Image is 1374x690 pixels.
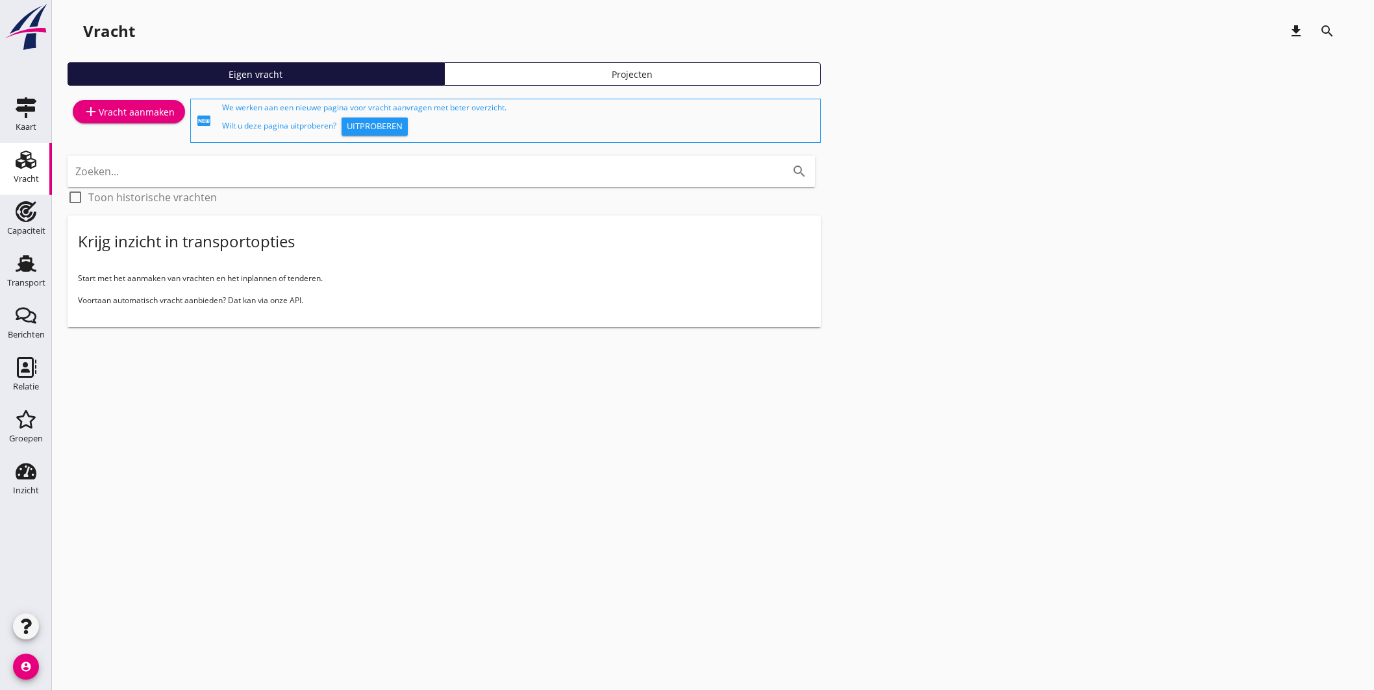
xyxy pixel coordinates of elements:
div: Vracht [14,175,39,183]
input: Zoeken... [75,161,771,182]
i: download [1288,23,1304,39]
div: Inzicht [13,486,39,495]
div: Eigen vracht [73,68,438,81]
i: search [1319,23,1335,39]
div: Kaart [16,123,36,131]
div: Berichten [8,330,45,339]
div: Vracht [83,21,135,42]
i: fiber_new [196,113,212,129]
div: We werken aan een nieuwe pagina voor vracht aanvragen met beter overzicht. Wilt u deze pagina uit... [222,102,815,140]
p: Start met het aanmaken van vrachten en het inplannen of tenderen. [78,273,810,284]
div: Transport [7,278,45,287]
a: Projecten [444,62,821,86]
i: account_circle [13,654,39,680]
div: Krijg inzicht in transportopties [78,231,295,252]
div: Vracht aanmaken [83,104,175,119]
a: Vracht aanmaken [73,100,185,123]
label: Toon historische vrachten [88,191,217,204]
button: Uitproberen [342,117,408,136]
div: Projecten [450,68,815,81]
div: Capaciteit [7,227,45,235]
i: add [83,104,99,119]
div: Relatie [13,382,39,391]
div: Groepen [9,434,43,443]
p: Voortaan automatisch vracht aanbieden? Dat kan via onze API. [78,295,810,306]
div: Uitproberen [347,120,403,133]
img: logo-small.a267ee39.svg [3,3,49,51]
a: Eigen vracht [68,62,444,86]
i: search [792,164,807,179]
